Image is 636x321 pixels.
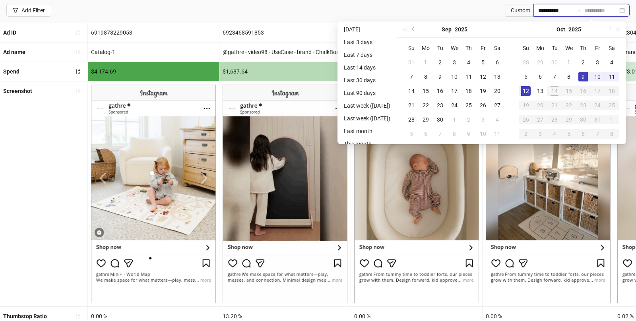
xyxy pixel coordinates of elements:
[433,70,447,84] td: 2025-09-09
[575,7,581,14] span: to
[564,129,574,139] div: 5
[493,86,502,96] div: 20
[519,84,533,98] td: 2025-10-12
[556,21,565,37] button: Choose a month
[521,115,531,124] div: 26
[590,55,605,70] td: 2025-10-03
[605,41,619,55] th: Sa
[421,58,430,67] div: 1
[550,129,559,139] div: 4
[533,70,547,84] td: 2025-10-06
[75,49,81,55] span: sort-ascending
[435,86,445,96] div: 16
[3,49,25,55] b: Ad name
[605,70,619,84] td: 2025-10-11
[476,55,490,70] td: 2025-09-05
[593,129,602,139] div: 7
[547,84,562,98] td: 2025-10-14
[464,129,473,139] div: 9
[3,313,47,319] b: Thumbstop Ratio
[605,84,619,98] td: 2025-10-18
[478,58,488,67] div: 5
[6,4,51,17] button: Add Filter
[455,21,467,37] button: Choose a year
[447,70,461,84] td: 2025-09-10
[533,98,547,112] td: 2025-10-20
[562,84,576,98] td: 2025-10-15
[419,112,433,127] td: 2025-09-29
[575,7,581,14] span: swap-right
[564,58,574,67] div: 1
[607,58,617,67] div: 4
[450,58,459,67] div: 3
[419,55,433,70] td: 2025-09-01
[564,72,574,81] div: 8
[593,72,602,81] div: 10
[493,101,502,110] div: 27
[578,129,588,139] div: 6
[435,115,445,124] div: 30
[219,23,351,42] div: 6923468591853
[519,98,533,112] td: 2025-10-19
[576,41,590,55] th: Th
[578,58,588,67] div: 2
[607,101,617,110] div: 25
[3,29,16,36] b: Ad ID
[476,70,490,84] td: 2025-09-12
[593,115,602,124] div: 31
[13,8,18,13] span: filter
[3,68,19,75] b: Spend
[407,115,416,124] div: 28
[607,72,617,81] div: 11
[407,101,416,110] div: 21
[354,85,479,303] img: Screenshot 6923148518453
[341,101,394,110] li: Last week ([DATE])
[562,55,576,70] td: 2025-10-01
[341,63,394,72] li: Last 14 days
[605,112,619,127] td: 2025-11-01
[605,55,619,70] td: 2025-10-04
[447,41,461,55] th: We
[521,58,531,67] div: 28
[341,25,394,34] li: [DATE]
[447,127,461,141] td: 2025-10-08
[435,101,445,110] div: 23
[590,112,605,127] td: 2025-10-31
[593,58,602,67] div: 3
[476,112,490,127] td: 2025-10-03
[506,4,533,17] div: Custom
[447,112,461,127] td: 2025-10-01
[535,115,545,124] div: 27
[550,72,559,81] div: 7
[521,129,531,139] div: 2
[576,127,590,141] td: 2025-11-06
[461,55,476,70] td: 2025-09-04
[435,58,445,67] div: 2
[407,86,416,96] div: 14
[419,127,433,141] td: 2025-10-06
[341,126,394,136] li: Last month
[519,41,533,55] th: Su
[419,98,433,112] td: 2025-09-22
[535,72,545,81] div: 6
[447,55,461,70] td: 2025-09-03
[490,112,504,127] td: 2025-10-04
[521,72,531,81] div: 5
[578,101,588,110] div: 23
[533,84,547,98] td: 2025-10-13
[519,55,533,70] td: 2025-09-28
[450,129,459,139] div: 8
[593,101,602,110] div: 24
[578,86,588,96] div: 16
[433,55,447,70] td: 2025-09-02
[590,41,605,55] th: Fr
[461,70,476,84] td: 2025-09-11
[533,55,547,70] td: 2025-09-29
[88,62,219,81] div: $4,174.69
[404,98,419,112] td: 2025-09-21
[568,21,581,37] button: Choose a year
[219,62,351,81] div: $1,687.64
[404,55,419,70] td: 2025-08-31
[461,98,476,112] td: 2025-09-25
[404,84,419,98] td: 2025-09-14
